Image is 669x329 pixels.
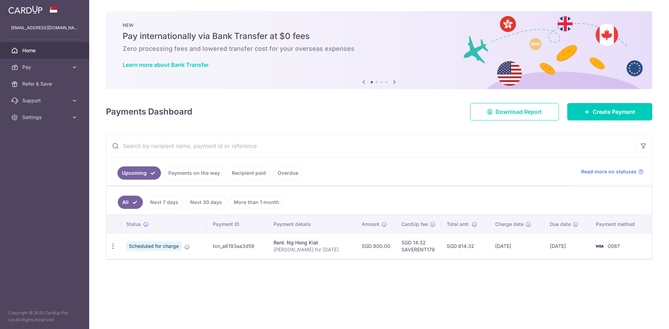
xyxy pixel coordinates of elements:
span: Status [126,221,141,228]
td: [DATE] [544,233,590,259]
p: [EMAIL_ADDRESS][DOMAIN_NAME] [11,24,78,31]
img: Bank Card [592,242,606,250]
a: Download Report [470,103,559,120]
td: SGD 814.32 [441,233,490,259]
a: Read more on statuses [581,168,644,175]
span: Create Payment [593,108,635,116]
td: SGD 800.00 [356,233,396,259]
input: Search by recipient name, payment id or reference [106,135,635,157]
a: Create Payment [567,103,652,120]
a: Learn more about Bank Transfer [123,61,209,68]
h6: Zero processing fees and lowered transfer cost for your overseas expenses [123,45,636,53]
a: All [118,196,143,209]
span: Settings [22,114,68,121]
a: Payments on the way [164,166,224,180]
a: Overdue [273,166,303,180]
span: Support [22,97,68,104]
th: Payment method [590,215,652,233]
span: Read more on statuses [581,168,637,175]
span: CardUp fee [401,221,428,228]
span: Total amt. [447,221,470,228]
img: CardUp [8,6,43,14]
p: NEW [123,22,636,28]
img: Bank transfer banner [106,11,652,89]
span: Download Report [495,108,542,116]
div: Rent. Ng Hong Kiat [274,239,351,246]
a: Next 30 days [186,196,226,209]
h5: Pay internationally via Bank Transfer at $0 fees [123,31,636,42]
h4: Payments Dashboard [106,105,192,118]
span: Amount [362,221,379,228]
span: Scheduled for charge [126,241,182,251]
th: Payment details [268,215,356,233]
span: Due date [550,221,571,228]
td: [DATE] [490,233,544,259]
iframe: Opens a widget where you can find more information [624,308,662,326]
th: Payment ID [207,215,268,233]
span: Pay [22,64,68,71]
span: Home [22,47,68,54]
a: More than 1 month [229,196,284,209]
span: Charge date [495,221,524,228]
a: Upcoming [117,166,161,180]
td: SGD 14.32 SAVERENT179 [396,233,441,259]
span: Refer & Save [22,80,68,87]
span: 0087 [608,243,620,249]
a: Recipient paid [227,166,270,180]
p: [PERSON_NAME] for [DATE] [274,246,351,253]
td: txn_a6193aa3d59 [207,233,268,259]
a: Next 7 days [146,196,183,209]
